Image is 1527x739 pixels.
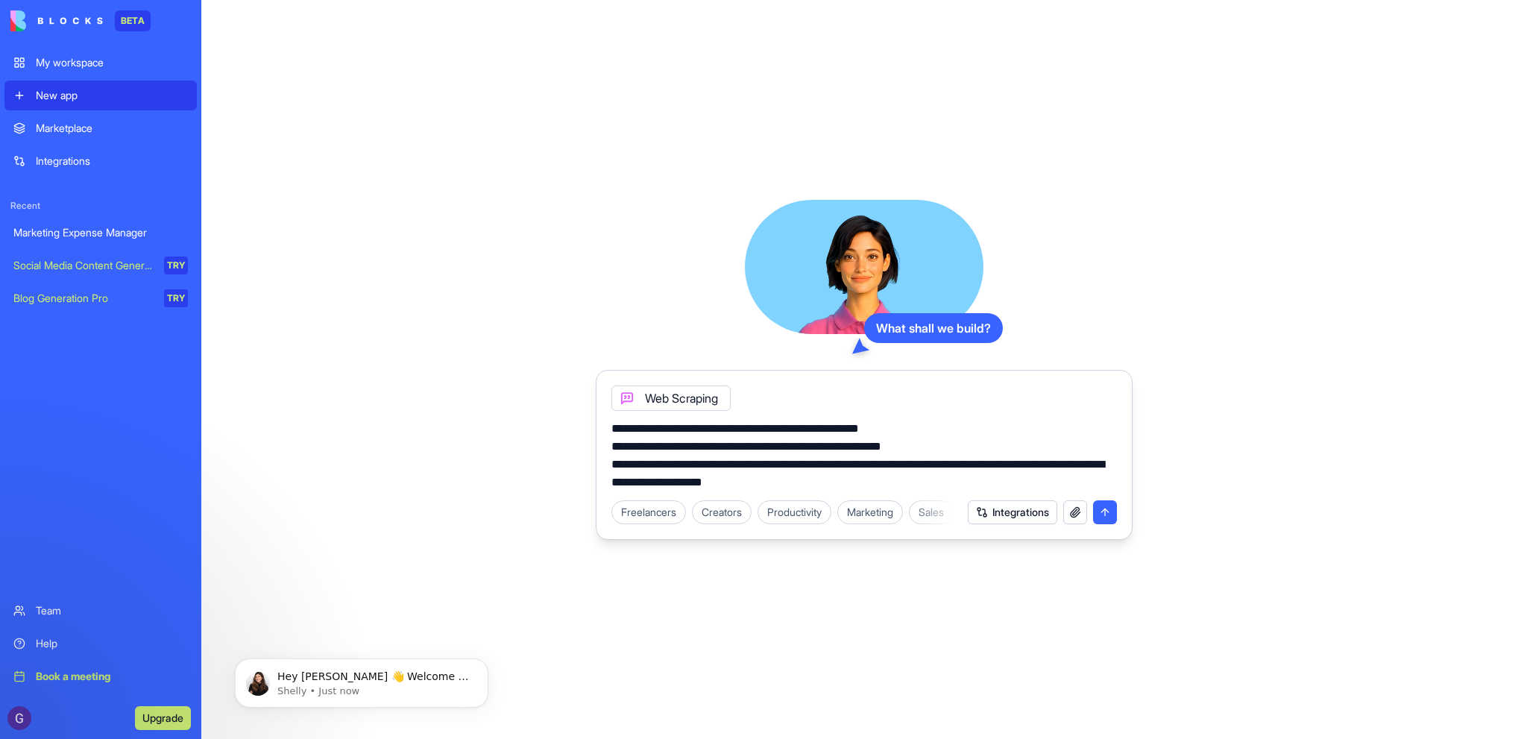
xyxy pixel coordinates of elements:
div: Blog Generation Pro [13,291,154,306]
a: Upgrade [135,710,191,725]
div: TRY [164,257,188,274]
div: Book a meeting [36,669,188,684]
a: Help [4,629,197,658]
img: ACg8ocJoqAXrbsD3jCjcv5DBJX5gsMYeGoJYwPRygSQAGQ5TKsCL3g=s96-c [7,706,31,730]
div: Marketplace [36,121,188,136]
iframe: Intercom notifications message [212,627,511,732]
a: My workspace [4,48,197,78]
a: Book a meeting [4,661,197,691]
div: Marketing [837,500,903,524]
div: Creators [692,500,752,524]
a: Marketing Expense Manager [4,218,197,248]
div: Integrations [36,154,188,169]
div: BETA [115,10,151,31]
div: New app [36,88,188,103]
button: Integrations [968,500,1057,524]
a: Integrations [4,146,197,176]
span: Recent [4,200,197,212]
div: Productivity [758,500,831,524]
a: Marketplace [4,113,197,143]
div: Web Scraping [611,386,731,411]
a: New app [4,81,197,110]
a: Social Media Content GeneratorTRY [4,251,197,280]
div: Social Media Content Generator [13,258,154,273]
a: Team [4,596,197,626]
img: logo [10,10,103,31]
div: Help [36,636,188,651]
button: Upgrade [135,706,191,730]
a: Blog Generation ProTRY [4,283,197,313]
div: What shall we build? [864,313,1003,343]
div: Sales [909,500,954,524]
div: Team [36,603,188,618]
div: TRY [164,289,188,307]
a: BETA [10,10,151,31]
div: Marketing Expense Manager [13,225,188,240]
div: My workspace [36,55,188,70]
div: Freelancers [611,500,686,524]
